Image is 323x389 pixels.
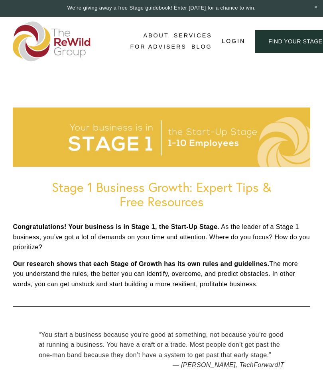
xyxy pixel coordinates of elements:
h1: Stage 1 Business Growth: Expert Tips & Free Resources [13,180,310,209]
strong: Our research shows that each Stage of Growth has its own rules and guidelines. [13,260,269,267]
strong: Congratulations! Your business is in Stage 1, the Start-Up Stage [13,223,217,230]
span: ” [269,352,271,358]
a: Blog [191,41,212,53]
span: “ [39,331,41,338]
a: folder dropdown [174,30,212,41]
a: Login [222,36,245,47]
p: The more you understand the rules, the better you can identify, overcome, and predict obstacles. ... [13,259,310,289]
a: For Advisers [130,41,186,53]
p: . As the leader of a Stage 1 business, you’ve got a lot of demands on your time and attention. Wh... [13,222,310,252]
span: About [143,31,169,41]
img: The ReWild Group [13,22,91,61]
a: folder dropdown [143,30,169,41]
blockquote: You start a business because you’re good at something, not because you’re good at running a busin... [39,330,284,360]
span: Services [174,31,212,41]
figcaption: — [PERSON_NAME], TechForwardIT [39,360,284,370]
